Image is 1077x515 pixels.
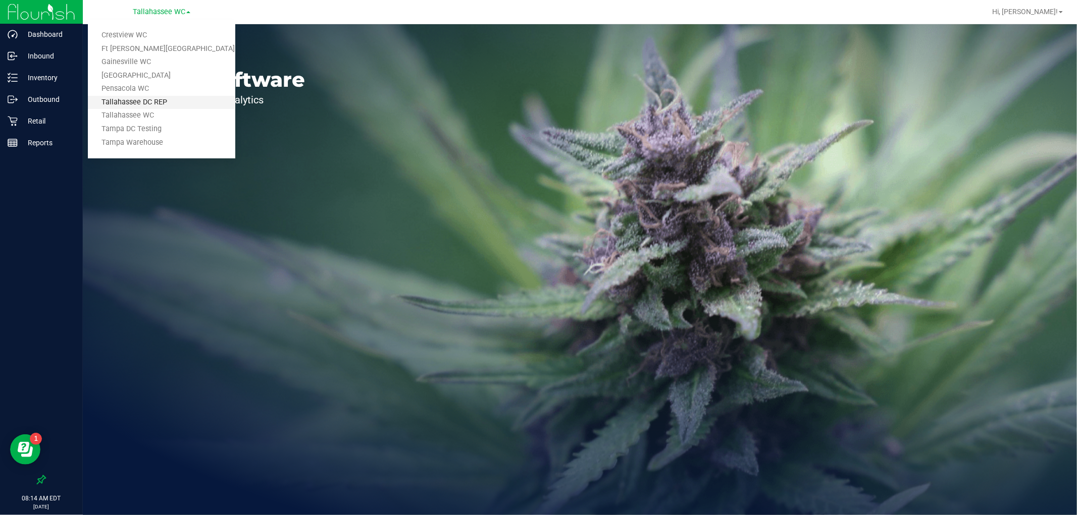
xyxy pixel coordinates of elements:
[88,109,235,123] a: Tallahassee WC
[133,8,185,16] span: Tallahassee WC
[88,96,235,109] a: Tallahassee DC REP
[8,51,18,61] inline-svg: Inbound
[18,137,78,149] p: Reports
[8,138,18,148] inline-svg: Reports
[18,72,78,84] p: Inventory
[8,29,18,39] inline-svg: Dashboard
[88,55,235,69] a: Gainesville WC
[18,50,78,62] p: Inbound
[992,8,1058,16] span: Hi, [PERSON_NAME]!
[8,73,18,83] inline-svg: Inventory
[36,475,46,485] label: Pin the sidebar to full width on large screens
[88,82,235,96] a: Pensacola WC
[88,123,235,136] a: Tampa DC Testing
[10,434,40,465] iframe: Resource center
[18,93,78,105] p: Outbound
[8,94,18,104] inline-svg: Outbound
[88,136,235,150] a: Tampa Warehouse
[88,69,235,83] a: [GEOGRAPHIC_DATA]
[18,115,78,127] p: Retail
[5,503,78,510] p: [DATE]
[18,28,78,40] p: Dashboard
[30,433,42,445] iframe: Resource center unread badge
[88,42,235,56] a: Ft [PERSON_NAME][GEOGRAPHIC_DATA]
[88,29,235,42] a: Crestview WC
[5,494,78,503] p: 08:14 AM EDT
[8,116,18,126] inline-svg: Retail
